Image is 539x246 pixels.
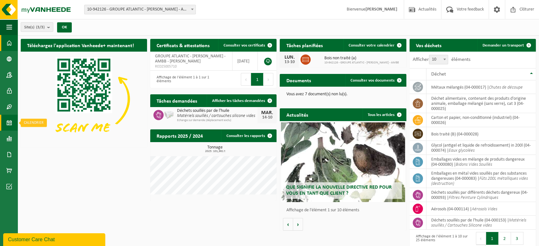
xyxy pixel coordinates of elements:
[426,155,536,169] td: emballages vides en mélange de produits dangereux (04-000080) |
[426,216,536,230] td: déchets souillés par de l'huile (04-000153) |
[349,43,395,47] span: Consulter votre calendrier
[21,52,147,146] img: Download de VHEPlus App
[426,169,536,188] td: emballages en métal vides souillés par des substances dangereuses (04-000083) |
[456,162,492,167] i: Bidons Vides Souillés
[472,207,497,212] i: Aérosols Vides
[155,64,227,69] span: RED25005710
[84,5,196,14] span: 10-942126 - GROUPE ATLANTIC - MERVILLE BILLY BERCLAU - AMBB - BILLY BERCLAU
[476,232,486,245] button: Previous
[241,73,251,86] button: Previous
[223,43,265,47] span: Consulter vos certificats
[486,232,498,245] button: 1
[177,108,257,113] span: Déchets souillés par de l'huile
[280,39,329,51] h2: Tâches planifiées
[3,232,107,246] iframe: chat widget
[280,74,317,86] h2: Documents
[280,108,314,121] h2: Actualités
[293,218,303,231] button: Volgende
[153,72,210,86] div: Affichage de l'élément 1 à 1 sur 1 éléments
[155,54,225,64] span: GROUPE ATLANTIC - [PERSON_NAME] - AMBB - [PERSON_NAME]
[324,61,399,65] span: 10-942126 - GROUPE ATLANTIC - [PERSON_NAME] - AMBB
[426,141,536,155] td: glycol (antigel et liquide de refroidissement) in 200l (04-000074) |
[212,99,265,103] span: Afficher les tâches demandées
[426,94,536,113] td: déchet alimentaire, contenant des produits d'origine animale, emballage mélangé (sans verre), cat...
[281,122,405,202] a: Que signifie la nouvelle directive RED pour vous en tant que client ?
[207,94,276,107] a: Afficher les tâches demandées
[365,7,397,12] strong: [PERSON_NAME]
[324,56,399,61] span: Bois non traité (a)
[251,73,263,86] button: 1
[261,115,273,120] div: 14-10
[177,113,255,118] i: Matériels souillés / cartouches silicone vides
[218,39,276,52] a: Consulter vos certificats
[345,74,406,87] a: Consulter vos documents
[449,195,498,200] i: Filtres Peinture Cylindriques
[21,22,53,32] button: Site(s)(3/3)
[153,150,277,153] span: 2025: 101,961 t
[351,78,395,83] span: Consulter vos documents
[150,129,209,142] h2: Rapports 2025 / 2024
[57,22,72,33] button: OK
[426,188,536,202] td: déchets souillés par différents déchets dangereux (04-000093) |
[283,218,293,231] button: Vorige
[36,25,45,29] count: (3/3)
[426,80,536,94] td: métaux mélangés (04-000017) |
[150,39,216,51] h2: Certificats & attestations
[286,92,400,97] p: Vous avez 7 document(s) non lu(s).
[431,218,526,228] i: Matériels souillés / Cartouches Silicone vides
[410,39,448,51] h2: Vos déchets
[426,202,536,216] td: aérosols (04-000114) |
[426,113,536,127] td: carton et papier, non-conditionné (industriel) (04-000026)
[286,208,403,213] p: Affichage de l'élément 1 sur 10 éléments
[177,119,257,122] span: Echange sur demande (déplacement exclu)
[283,60,296,64] div: 13-10
[483,43,524,47] span: Demander un transport
[489,85,523,90] i: Chutes de découpe
[426,127,536,141] td: bois traité (B) (04-000028)
[150,94,203,107] h2: Tâches demandées
[283,55,296,60] div: LUN.
[21,39,140,51] h2: Téléchargez l'application Vanheede+ maintenant!
[449,148,475,153] i: Eaux glycolées
[343,39,406,52] a: Consulter votre calendrier
[261,110,273,115] div: MAR.
[164,109,174,120] img: PB-LB-0680-HPE-GY-02
[24,23,45,32] span: Site(s)
[431,72,446,77] span: Déchet
[477,39,535,52] a: Demander un transport
[153,145,277,153] h3: Tonnage
[498,232,511,245] button: 2
[413,57,470,62] label: Afficher éléments
[286,185,391,196] span: Que signifie la nouvelle directive RED pour vous en tant que client ?
[221,129,276,142] a: Consulter les rapports
[429,55,448,64] span: 10
[363,108,406,121] a: Tous les articles
[85,5,196,14] span: 10-942126 - GROUPE ATLANTIC - MERVILLE BILLY BERCLAU - AMBB - BILLY BERCLAU
[431,176,528,186] i: Fûts 200L métalliques vides (destruction)
[233,52,258,71] td: [DATE]
[263,73,273,86] button: Next
[511,232,523,245] button: 3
